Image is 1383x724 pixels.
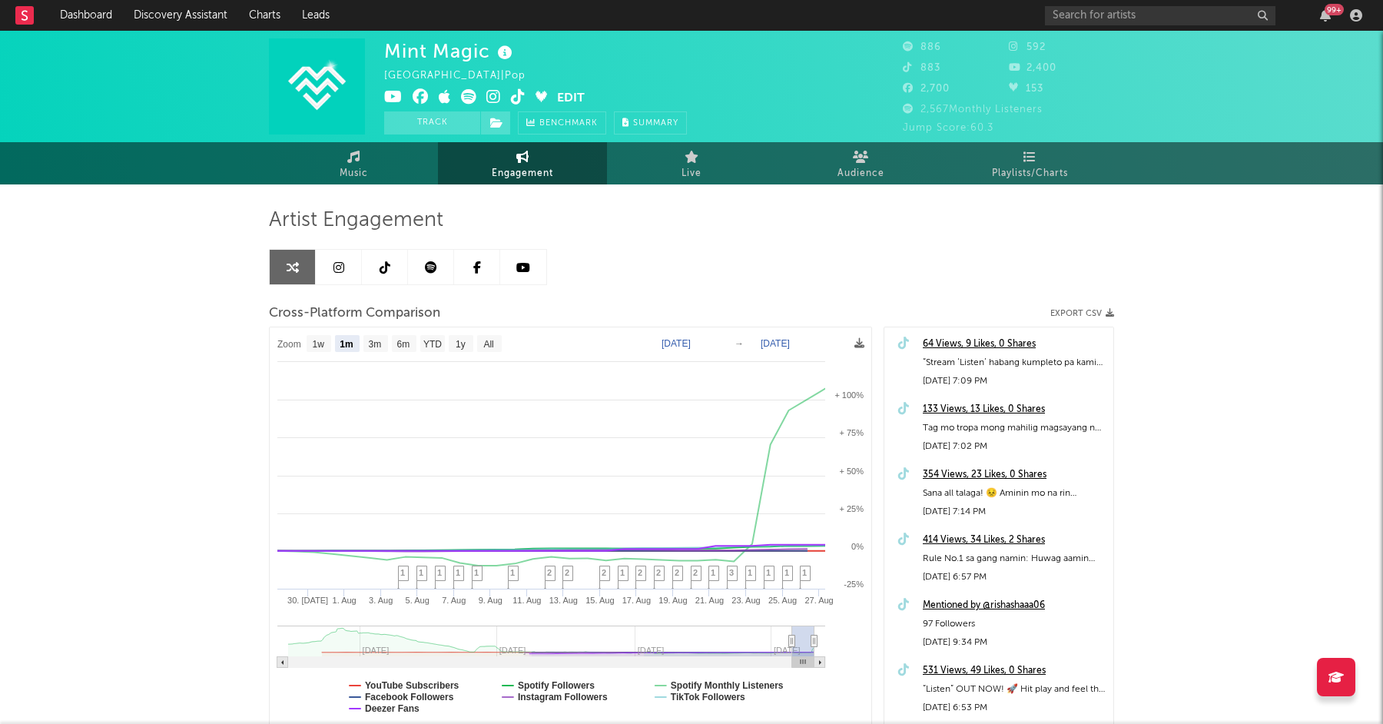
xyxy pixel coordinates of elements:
[923,568,1106,586] div: [DATE] 6:57 PM
[840,504,864,513] text: + 25%
[438,142,607,184] a: Engagement
[802,568,807,577] span: 1
[923,437,1106,456] div: [DATE] 7:02 PM
[923,354,1106,372] div: “Stream ‘Listen’ habang kumpleto pa kami… [PERSON_NAME] na si drummer 😣 ” #MintMagic #Listen #Tik...
[903,42,941,52] span: 886
[671,680,784,691] text: Spotify Monthly Listeners
[923,662,1106,680] a: 531 Views, 49 Likes, 0 Shares
[512,596,541,605] text: 11. Aug
[518,692,608,702] text: Instagram Followers
[518,111,606,135] a: Benchmark
[923,615,1106,633] div: 97 Followers
[518,680,595,691] text: Spotify Followers
[547,568,552,577] span: 2
[923,335,1106,354] a: 64 Views, 9 Likes, 0 Shares
[369,339,382,350] text: 3m
[776,142,945,184] a: Audience
[923,550,1106,568] div: Rule No.1 sa gang namin: Huwag aamin [PERSON_NAME] crush. Gang kaibigan [PERSON_NAME] [PERSON_NAM...
[844,580,864,589] text: -25%
[682,164,701,183] span: Live
[607,142,776,184] a: Live
[483,339,493,350] text: All
[614,111,687,135] button: Summary
[840,428,864,437] text: + 75%
[369,596,393,605] text: 3. Aug
[456,568,460,577] span: 1
[602,568,606,577] span: 2
[923,699,1106,717] div: [DATE] 6:53 PM
[945,142,1114,184] a: Playlists/Charts
[277,339,301,350] text: Zoom
[474,568,479,577] span: 1
[384,111,480,135] button: Track
[492,164,553,183] span: Engagement
[695,596,724,605] text: 21. Aug
[400,568,405,577] span: 1
[1045,6,1275,25] input: Search for artists
[837,164,884,183] span: Audience
[784,568,789,577] span: 1
[923,503,1106,521] div: [DATE] 7:14 PM
[406,596,429,605] text: 5. Aug
[840,467,864,476] text: + 50%
[923,596,1106,615] a: Mentioned by @rishashaaa06
[658,596,687,605] text: 19. Aug
[479,596,502,605] text: 9. Aug
[1009,63,1056,73] span: 2,400
[671,692,745,702] text: TikTok Followers
[1009,42,1046,52] span: 592
[557,89,585,108] button: Edit
[313,339,325,350] text: 1w
[851,542,864,551] text: 0%
[923,466,1106,484] a: 354 Views, 23 Likes, 0 Shares
[456,339,466,350] text: 1y
[923,372,1106,390] div: [DATE] 7:09 PM
[903,123,993,133] span: Jump Score: 60.3
[620,568,625,577] span: 1
[269,142,438,184] a: Music
[903,63,940,73] span: 883
[693,568,698,577] span: 2
[397,339,410,350] text: 6m
[384,38,516,64] div: Mint Magic
[768,596,797,605] text: 25. Aug
[365,703,420,714] text: Deezer Fans
[735,338,744,349] text: →
[804,596,833,605] text: 27. Aug
[766,568,771,577] span: 1
[333,596,357,605] text: 1. Aug
[923,531,1106,550] a: 414 Views, 34 Likes, 2 Shares
[269,304,440,323] span: Cross-Platform Comparison
[287,596,328,605] text: 30. [DATE]
[711,568,715,577] span: 1
[923,680,1106,699] div: “Listen” OUT NOW! 🚀 Hit play and feel the vibe 💃🕺 #MintMagic #Listen #Tiktokmusikat #fyp #soundso...
[834,390,864,400] text: + 100%
[585,596,614,605] text: 15. Aug
[549,596,578,605] text: 13. Aug
[1325,4,1344,15] div: 99 +
[365,680,459,691] text: YouTube Subscribers
[675,568,679,577] span: 2
[923,419,1106,437] div: Tag mo tropa mong mahilig magsayang ng oras! ⏳ Mas okay ‘to: stream our song “Listen”! 🔥 #MintMag...
[1320,9,1331,22] button: 99+
[442,596,466,605] text: 7. Aug
[1050,309,1114,318] button: Export CSV
[903,105,1043,115] span: 2,567 Monthly Listeners
[539,115,598,133] span: Benchmark
[761,338,790,349] text: [DATE]
[365,692,454,702] text: Facebook Followers
[923,400,1106,419] div: 133 Views, 13 Likes, 0 Shares
[992,164,1068,183] span: Playlists/Charts
[662,338,691,349] text: [DATE]
[510,568,515,577] span: 1
[731,596,760,605] text: 23. Aug
[340,339,353,350] text: 1m
[1009,84,1043,94] span: 153
[903,84,950,94] span: 2,700
[384,67,543,85] div: [GEOGRAPHIC_DATA] | Pop
[638,568,642,577] span: 2
[565,568,569,577] span: 2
